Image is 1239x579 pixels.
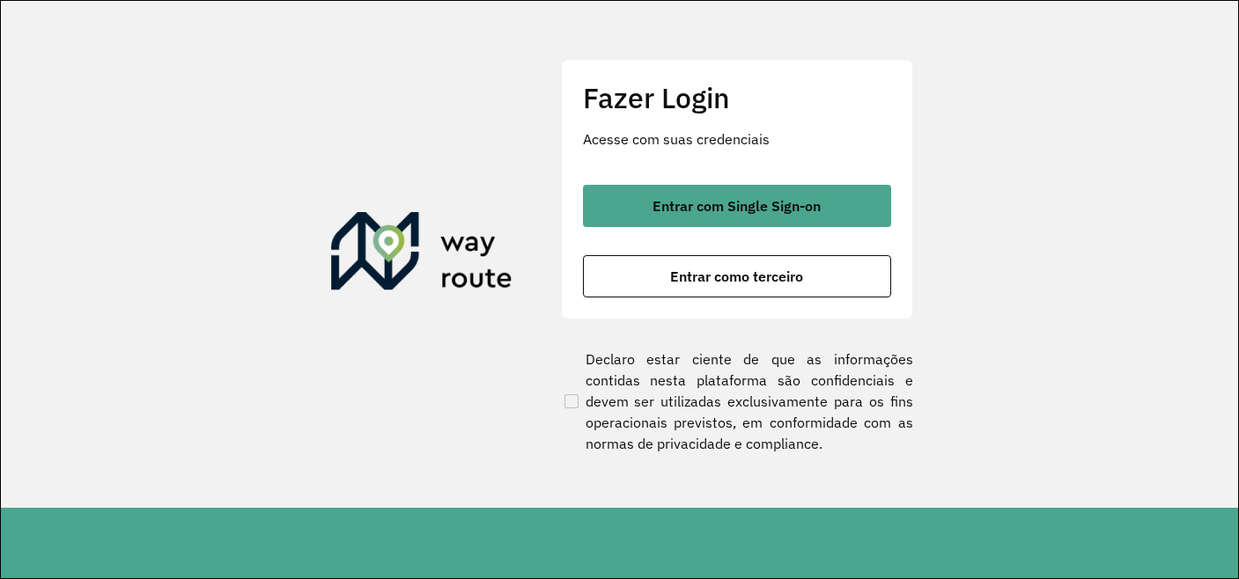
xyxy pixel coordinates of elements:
[583,255,891,297] button: button
[583,81,891,114] h2: Fazer Login
[583,128,891,150] p: Acesse com suas credenciais
[583,185,891,227] button: button
[331,212,513,297] img: Roteirizador AmbevTech
[670,269,803,283] span: Entrar como terceiro
[653,199,821,213] span: Entrar com Single Sign-on
[561,348,913,454] label: Declaro estar ciente de que as informações contidas nesta plataforma são confidenciais e devem se...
